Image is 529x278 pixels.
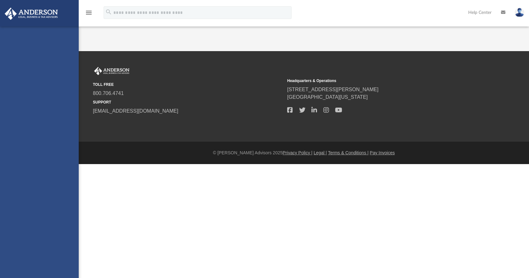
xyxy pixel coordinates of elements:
img: User Pic [515,8,524,17]
img: Anderson Advisors Platinum Portal [3,8,60,20]
a: Terms & Conditions | [328,150,369,155]
i: menu [85,9,93,16]
i: search [105,9,112,15]
a: Pay Invoices [370,150,395,155]
small: SUPPORT [93,99,283,105]
a: menu [85,12,93,16]
a: Privacy Policy | [283,150,313,155]
a: [EMAIL_ADDRESS][DOMAIN_NAME] [93,108,178,114]
div: © [PERSON_NAME] Advisors 2025 [79,150,529,156]
a: Legal | [314,150,327,155]
img: Anderson Advisors Platinum Portal [93,67,131,75]
a: [STREET_ADDRESS][PERSON_NAME] [287,87,378,92]
small: Headquarters & Operations [287,78,477,84]
a: 800.706.4741 [93,91,124,96]
small: TOLL FREE [93,82,283,87]
a: [GEOGRAPHIC_DATA][US_STATE] [287,94,368,100]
